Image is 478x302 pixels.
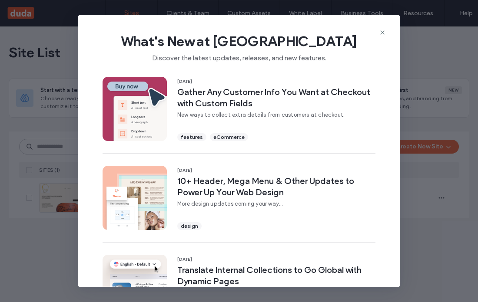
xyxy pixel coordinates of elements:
span: What's New at [GEOGRAPHIC_DATA] [92,33,386,50]
span: [DATE] [177,167,375,174]
span: [DATE] [177,79,375,85]
span: More design updates coming your way... [177,200,375,208]
span: New ways to collect extra details from customers at checkout. [177,111,375,119]
span: eCommerce [213,133,245,141]
span: Translate Internal Collections to Go Global with Dynamic Pages [177,264,375,287]
span: [DATE] [177,256,375,263]
span: Gather Any Customer Info You Want at Checkout with Custom Fields [177,86,375,109]
span: 10+ Header, Mega Menu & Other Updates to Power Up Your Web Design [177,175,375,198]
span: features [181,133,203,141]
span: Discover the latest updates, releases, and new features. [92,50,386,63]
span: design [181,222,198,230]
